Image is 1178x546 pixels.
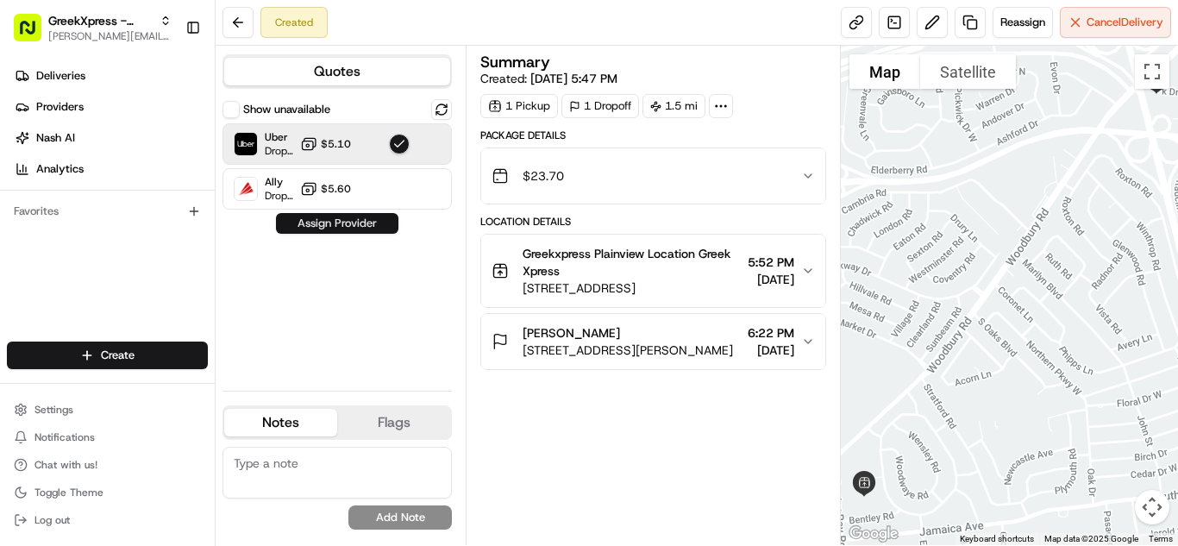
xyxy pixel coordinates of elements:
span: Cancel Delivery [1087,15,1163,30]
div: Start new chat [59,165,283,182]
span: Dropoff ETA 7 hours [265,189,293,203]
span: Chat with us! [34,458,97,472]
span: $5.60 [321,182,351,196]
a: Powered byPylon [122,380,209,394]
button: GreekXpress - Plainview[PERSON_NAME][EMAIL_ADDRESS][DOMAIN_NAME] [7,7,179,48]
span: Reassign [1000,15,1045,30]
button: [PERSON_NAME][EMAIL_ADDRESS][DOMAIN_NAME] [48,29,172,43]
button: See all [267,221,314,242]
button: $5.60 [300,180,351,198]
img: Ally [235,178,257,200]
span: Deliveries [36,68,85,84]
div: 📗 [17,341,31,355]
button: GreekXpress - Plainview [48,12,153,29]
div: We're available if you need us! [59,182,218,196]
label: Show unavailable [243,102,330,117]
span: Dropoff ETA 15 minutes [265,144,293,158]
div: 1 Pickup [480,94,558,118]
button: Settings [7,398,208,422]
a: 📗Knowledge Base [10,332,139,363]
button: Reassign [993,7,1053,38]
button: Chat with us! [7,453,208,477]
span: [DATE] [748,271,794,288]
span: Providers [36,99,84,115]
span: Knowledge Base [34,339,132,356]
span: Analytics [36,161,84,177]
a: Deliveries [7,62,215,90]
a: Open this area in Google Maps (opens a new window) [845,523,902,545]
a: 💻API Documentation [139,332,284,363]
button: [PERSON_NAME][STREET_ADDRESS][PERSON_NAME]6:22 PM[DATE] [481,314,825,369]
span: Map data ©2025 Google [1044,534,1138,543]
span: Uber [265,130,293,144]
span: Pylon [172,381,209,394]
span: Greekxpress Plainview Location Greek Xpress [523,245,741,279]
button: Assign Provider [276,213,398,234]
span: 5:52 PM [748,254,794,271]
span: Ally [265,175,293,189]
div: 1.5 mi [642,94,705,118]
img: Uber [235,133,257,155]
button: Notifications [7,425,208,449]
p: Welcome 👋 [17,69,314,97]
a: Analytics [7,155,215,183]
span: 6:22 PM [748,324,794,342]
span: • [129,267,135,281]
span: Create [101,348,135,363]
span: Toggle Theme [34,486,103,499]
img: 1736555255976-a54dd68f-1ca7-489b-9aae-adbdc363a1c4 [34,268,48,282]
input: Clear [45,111,285,129]
button: Quotes [224,58,450,85]
span: [DATE] [139,267,174,281]
span: Log out [34,513,70,527]
span: Settings [34,403,73,417]
button: $23.70 [481,148,825,204]
div: Past conversations [17,224,110,238]
button: Greekxpress Plainview Location Greek Xpress[STREET_ADDRESS]5:52 PM[DATE] [481,235,825,307]
span: $23.70 [523,167,564,185]
div: 1 Dropoff [561,94,639,118]
button: Start new chat [293,170,314,191]
button: Map camera controls [1135,490,1169,524]
span: [DATE] 5:47 PM [530,71,617,86]
div: 💻 [146,341,160,355]
span: [PERSON_NAME] [523,324,620,342]
div: Package Details [480,129,826,142]
button: Show satellite imagery [920,54,1016,89]
span: Created: [480,70,617,87]
button: Create [7,342,208,369]
a: Providers [7,93,215,121]
img: Google [845,523,902,545]
button: Keyboard shortcuts [960,533,1034,545]
a: Terms [1149,534,1173,543]
span: $5.10 [321,137,351,151]
button: Toggle Theme [7,480,208,505]
button: $5.10 [300,135,351,153]
span: API Documentation [163,339,277,356]
button: Toggle fullscreen view [1135,54,1169,89]
span: Nash AI [36,130,75,146]
span: Regen Pajulas [53,267,126,281]
span: [DATE] [748,342,794,359]
span: Notifications [34,430,95,444]
a: Nash AI [7,124,215,152]
span: [STREET_ADDRESS] [523,279,741,297]
button: Flags [337,409,450,436]
img: 1736555255976-a54dd68f-1ca7-489b-9aae-adbdc363a1c4 [17,165,48,196]
img: Nash [17,17,52,52]
button: CancelDelivery [1060,7,1171,38]
span: [STREET_ADDRESS][PERSON_NAME] [523,342,733,359]
div: Location Details [480,215,826,229]
button: Log out [7,508,208,532]
button: Show street map [849,54,920,89]
div: Favorites [7,198,208,225]
img: Regen Pajulas [17,251,45,279]
h3: Summary [480,54,550,70]
button: Notes [224,409,337,436]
